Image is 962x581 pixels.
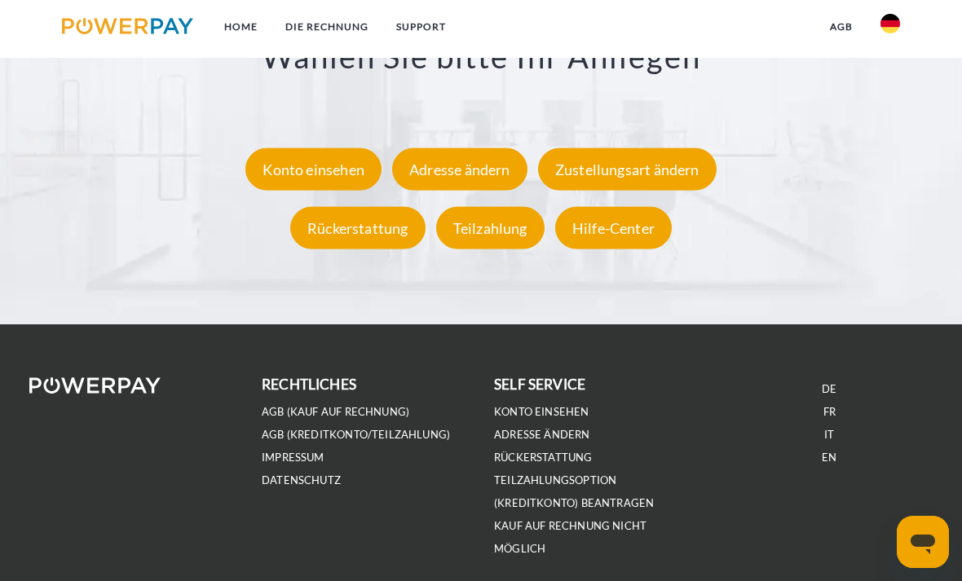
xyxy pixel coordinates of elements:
a: Adresse ändern [494,428,590,442]
a: Zustellungsart ändern [534,161,721,178]
a: Hilfe-Center [551,219,676,237]
a: Adresse ändern [388,161,532,178]
a: EN [822,451,836,464]
a: Konto einsehen [494,405,589,419]
a: DIE RECHNUNG [271,12,382,42]
a: Home [210,12,271,42]
a: DATENSCHUTZ [262,473,341,487]
a: IMPRESSUM [262,451,324,464]
iframe: Schaltfläche zum Öffnen des Messaging-Fensters [897,516,949,568]
div: Adresse ändern [392,148,527,191]
a: FR [823,405,836,419]
a: Konto einsehen [241,161,386,178]
a: agb [816,12,867,42]
a: Teilzahlungsoption (KREDITKONTO) beantragen [494,473,654,510]
a: Teilzahlung [432,219,549,237]
a: AGB (Kauf auf Rechnung) [262,405,409,419]
b: rechtliches [262,376,356,393]
a: AGB (Kreditkonto/Teilzahlung) [262,428,450,442]
div: Teilzahlung [436,207,545,249]
b: self service [494,376,585,393]
div: Hilfe-Center [555,207,672,249]
a: Rückerstattung [494,451,593,464]
img: logo-powerpay-white.svg [29,377,161,394]
div: Zustellungsart ändern [538,148,717,191]
a: Kauf auf Rechnung nicht möglich [494,519,646,556]
img: logo-powerpay.svg [62,18,193,34]
a: Rückerstattung [286,219,430,237]
a: SUPPORT [382,12,460,42]
a: IT [824,428,834,442]
div: Rückerstattung [290,207,426,249]
img: de [880,14,900,33]
a: DE [822,382,836,396]
div: Konto einsehen [245,148,382,191]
